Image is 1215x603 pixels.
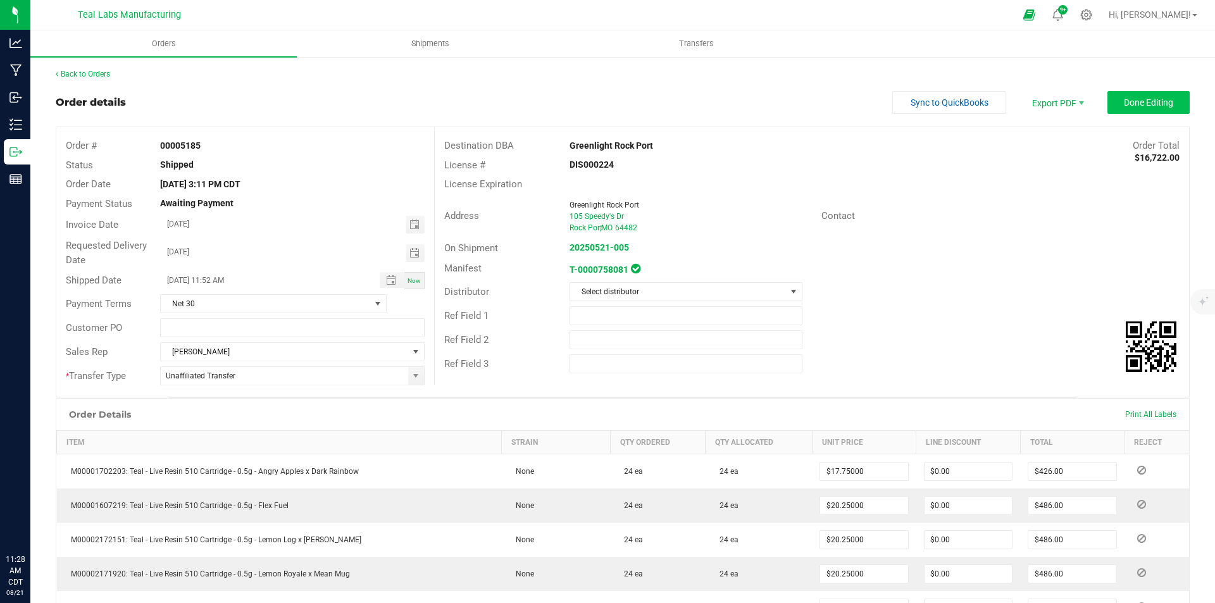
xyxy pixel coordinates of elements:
[570,242,629,252] a: 20250521-005
[570,283,785,301] span: Select distributor
[1028,497,1116,514] input: 0
[631,262,640,275] span: In Sync
[161,295,370,313] span: Net 30
[406,244,425,262] span: Toggle calendar
[925,497,1012,514] input: 0
[509,569,534,578] span: None
[9,118,22,131] inline-svg: Inventory
[1132,569,1151,576] span: Reject Inventory
[444,286,489,297] span: Distributor
[662,38,731,49] span: Transfers
[1126,321,1176,372] img: Scan me!
[66,159,93,171] span: Status
[1020,431,1124,454] th: Total
[9,37,22,49] inline-svg: Analytics
[502,431,610,454] th: Strain
[56,70,110,78] a: Back to Orders
[9,173,22,185] inline-svg: Reports
[925,531,1012,549] input: 0
[570,159,614,170] strong: DIS000224
[911,97,988,108] span: Sync to QuickBooks
[570,201,639,209] span: Greenlight Rock Port
[444,310,489,321] span: Ref Field 1
[563,30,830,57] a: Transfers
[1078,9,1094,21] div: Manage settings
[713,569,738,578] span: 24 ea
[1125,431,1189,454] th: Reject
[509,535,534,544] span: None
[570,264,628,275] a: T-0000758081
[66,298,132,309] span: Payment Terms
[30,30,297,57] a: Orders
[9,64,22,77] inline-svg: Manufacturing
[66,198,132,209] span: Payment Status
[160,198,234,208] strong: Awaiting Payment
[66,219,118,230] span: Invoice Date
[925,463,1012,480] input: 0
[820,497,907,514] input: 0
[601,223,613,232] span: MO
[160,159,194,170] strong: Shipped
[812,431,916,454] th: Unit Price
[444,159,485,171] span: License #
[610,431,706,454] th: Qty Ordered
[160,179,240,189] strong: [DATE] 3:11 PM CDT
[820,531,907,549] input: 0
[66,240,147,266] span: Requested Delivery Date
[9,91,22,104] inline-svg: Inbound
[406,216,425,233] span: Toggle calendar
[1126,321,1176,372] qrcode: 00005185
[1028,565,1116,583] input: 0
[1109,9,1191,20] span: Hi, [PERSON_NAME]!
[618,569,643,578] span: 24 ea
[820,565,907,583] input: 0
[394,38,466,49] span: Shipments
[1028,531,1116,549] input: 0
[444,210,479,221] span: Address
[1132,535,1151,542] span: Reject Inventory
[713,467,738,476] span: 24 ea
[570,140,653,151] strong: Greenlight Rock Port
[892,91,1006,114] button: Sync to QuickBooks
[380,272,404,288] span: Toggle popup
[57,431,502,454] th: Item
[1133,140,1180,151] span: Order Total
[444,334,489,345] span: Ref Field 2
[69,409,131,420] h1: Order Details
[1019,91,1095,114] span: Export PDF
[713,535,738,544] span: 24 ea
[820,463,907,480] input: 0
[570,212,624,221] span: 105 Speedy's Dr
[297,30,563,57] a: Shipments
[161,343,408,361] span: [PERSON_NAME]
[1107,91,1190,114] button: Done Editing
[1060,8,1066,13] span: 9+
[444,140,514,151] span: Destination DBA
[160,140,201,151] strong: 00005185
[66,275,121,286] span: Shipped Date
[1028,463,1116,480] input: 0
[408,277,421,284] span: Now
[65,535,361,544] span: M00002172151: Teal - Live Resin 510 Cartridge - 0.5g - Lemon Log x [PERSON_NAME]
[618,501,643,510] span: 24 ea
[1125,410,1176,419] span: Print All Labels
[600,223,601,232] span: ,
[618,535,643,544] span: 24 ea
[6,554,25,588] p: 11:28 AM CDT
[66,322,122,333] span: Customer PO
[1132,500,1151,508] span: Reject Inventory
[444,263,482,274] span: Manifest
[1124,97,1173,108] span: Done Editing
[925,565,1012,583] input: 0
[66,178,111,190] span: Order Date
[509,467,534,476] span: None
[444,178,522,190] span: License Expiration
[618,467,643,476] span: 24 ea
[1132,466,1151,474] span: Reject Inventory
[444,242,498,254] span: On Shipment
[56,95,126,110] div: Order details
[65,501,289,510] span: M00001607219: Teal - Live Resin 510 Cartridge - 0.5g - Flex Fuel
[1015,3,1044,27] span: Open Ecommerce Menu
[570,223,602,232] span: Rock Port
